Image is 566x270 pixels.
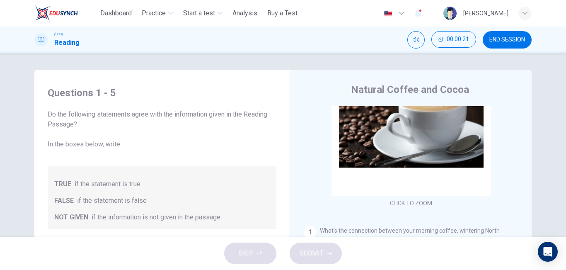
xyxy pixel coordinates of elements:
span: NOT GIVEN [54,212,88,222]
button: END SESSION [483,31,532,49]
button: Practice [138,6,177,21]
button: Dashboard [97,6,135,21]
span: Buy a Test [267,8,298,18]
button: Start a test [180,6,226,21]
button: Buy a Test [264,6,301,21]
span: CEFR [54,32,63,38]
img: ELTC logo [34,5,78,22]
div: [PERSON_NAME] [463,8,508,18]
span: FALSE [54,196,74,206]
h1: Reading [54,38,80,48]
div: Mute [407,31,425,49]
a: ELTC logo [34,5,97,22]
span: 00:00:21 [447,36,469,43]
span: Practice [142,8,166,18]
h4: Questions 1 - 5 [48,86,276,100]
span: Do the following statements agree with the information given in the Reading Passage? In the boxes... [48,109,276,149]
img: en [383,10,393,17]
button: 00:00:21 [431,31,476,48]
div: Hide [431,31,476,49]
h4: Natural Coffee and Cocoa [351,83,469,96]
span: Dashboard [100,8,132,18]
span: Start a test [183,8,215,18]
span: TRUE [54,179,71,189]
span: if the statement is true [75,179,140,189]
span: if the information is not given in the passage [92,212,220,222]
button: Analysis [229,6,261,21]
div: Open Intercom Messenger [538,242,558,262]
span: if the statement is false [77,196,147,206]
span: Analysis [232,8,257,18]
img: Profile picture [443,7,457,20]
span: END SESSION [489,36,525,43]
